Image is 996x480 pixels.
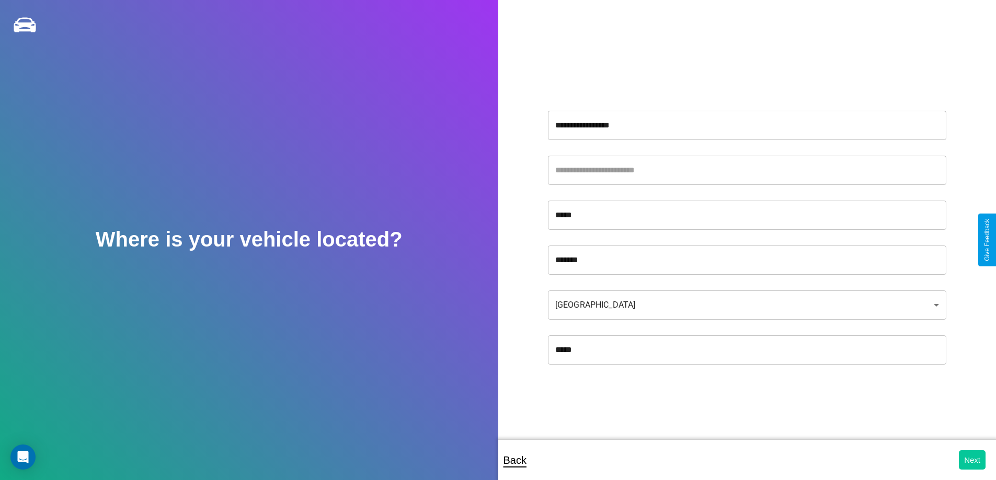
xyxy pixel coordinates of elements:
[10,444,36,470] div: Open Intercom Messenger
[959,450,986,470] button: Next
[548,290,946,320] div: [GEOGRAPHIC_DATA]
[983,219,991,261] div: Give Feedback
[503,451,526,470] p: Back
[96,228,403,251] h2: Where is your vehicle located?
